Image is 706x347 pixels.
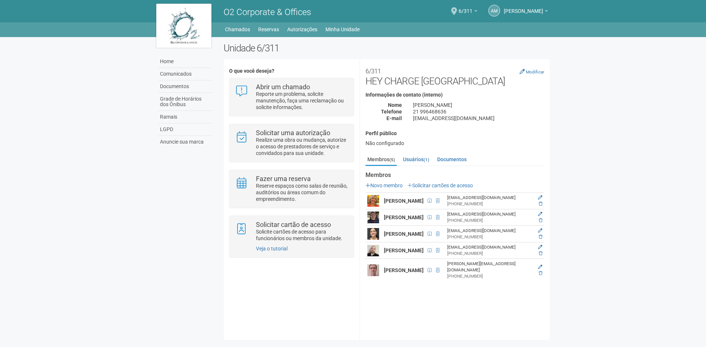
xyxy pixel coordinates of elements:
small: Modificar [526,69,544,75]
a: Excluir membro [539,201,542,206]
div: Não configurado [366,140,544,147]
a: Usuários(1) [401,154,431,165]
p: Solicite cartões de acesso para funcionários ou membros da unidade. [256,228,348,242]
div: 21 996468636 [407,108,550,115]
div: [PERSON_NAME] [407,102,550,108]
a: Excluir membro [539,218,542,223]
div: [PHONE_NUMBER] [447,273,531,279]
a: LGPD [158,123,213,136]
a: 6/311 [459,9,477,15]
div: [EMAIL_ADDRESS][DOMAIN_NAME] [447,195,531,201]
div: [PERSON_NAME][EMAIL_ADDRESS][DOMAIN_NAME] [447,261,531,273]
a: Reservas [258,24,279,35]
h2: HEY CHARGE [GEOGRAPHIC_DATA] [366,65,544,87]
a: Documentos [158,80,213,93]
img: user.png [367,245,379,256]
a: Anuncie sua marca [158,136,213,148]
a: Excluir membro [539,271,542,276]
p: Realize uma obra ou mudança, autorize o acesso de prestadores de serviço e convidados para sua un... [256,137,348,156]
small: (5) [389,157,395,162]
strong: [PERSON_NAME] [384,247,424,253]
a: [PERSON_NAME] [504,9,548,15]
a: Fazer uma reserva Reserve espaços como salas de reunião, auditórios ou áreas comum do empreendime... [235,176,348,202]
div: [EMAIL_ADDRESS][DOMAIN_NAME] [447,228,531,234]
a: Home [158,55,213,68]
a: Editar membro [538,195,542,200]
strong: Telefone [381,109,402,115]
a: Editar membro [538,212,542,217]
img: user.png [367,228,379,240]
a: Excluir membro [539,234,542,239]
a: Ramais [158,111,213,123]
a: Solicitar uma autorização Realize uma obra ou mudança, autorize o acesso de prestadores de serviç... [235,130,348,156]
span: ADRIANA MACEDO DE SOUSA SIMÕES [504,1,543,14]
p: Reserve espaços como salas de reunião, auditórios ou áreas comum do empreendimento. [256,182,348,202]
img: user.png [367,264,379,276]
a: Documentos [435,154,468,165]
strong: E-mail [386,115,402,121]
strong: Solicitar cartão de acesso [256,221,331,228]
div: [EMAIL_ADDRESS][DOMAIN_NAME] [447,211,531,217]
div: [PHONE_NUMBER] [447,250,531,257]
h2: Unidade 6/311 [224,43,550,54]
a: Solicitar cartões de acesso [407,182,473,188]
a: Autorizações [287,24,317,35]
a: Veja o tutorial [256,246,288,252]
a: Editar membro [538,264,542,270]
a: Modificar [520,69,544,75]
img: user.png [367,195,379,207]
div: [EMAIL_ADDRESS][DOMAIN_NAME] [407,115,550,122]
strong: [PERSON_NAME] [384,214,424,220]
a: Chamados [225,24,250,35]
strong: [PERSON_NAME] [384,267,424,273]
a: AM [488,5,500,17]
h4: Perfil público [366,131,544,136]
a: Editar membro [538,245,542,250]
img: user.png [367,212,379,223]
a: Solicitar cartão de acesso Solicite cartões de acesso para funcionários ou membros da unidade. [235,221,348,242]
a: Abrir um chamado Reporte um problema, solicite manutenção, faça uma reclamação ou solicite inform... [235,84,348,111]
small: 6/311 [366,68,381,75]
img: logo.jpg [156,4,211,48]
strong: Membros [366,172,544,178]
div: [EMAIL_ADDRESS][DOMAIN_NAME] [447,244,531,250]
a: Grade de Horários dos Ônibus [158,93,213,111]
div: [PHONE_NUMBER] [447,201,531,207]
a: Excluir membro [539,251,542,256]
span: O2 Corporate & Offices [224,7,311,17]
strong: Nome [388,102,402,108]
strong: [PERSON_NAME] [384,198,424,204]
div: [PHONE_NUMBER] [447,217,531,224]
strong: Abrir um chamado [256,83,310,91]
p: Reporte um problema, solicite manutenção, faça uma reclamação ou solicite informações. [256,91,348,111]
a: Editar membro [538,228,542,233]
span: 6/311 [459,1,473,14]
h4: O que você deseja? [229,68,354,74]
small: (1) [424,157,429,162]
a: Minha Unidade [325,24,360,35]
a: Comunicados [158,68,213,80]
strong: [PERSON_NAME] [384,231,424,237]
strong: Solicitar uma autorização [256,129,330,137]
h4: Informações de contato (interno) [366,92,544,98]
strong: Fazer uma reserva [256,175,311,182]
a: Novo membro [366,182,403,188]
div: [PHONE_NUMBER] [447,234,531,240]
a: Membros(5) [366,154,397,166]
